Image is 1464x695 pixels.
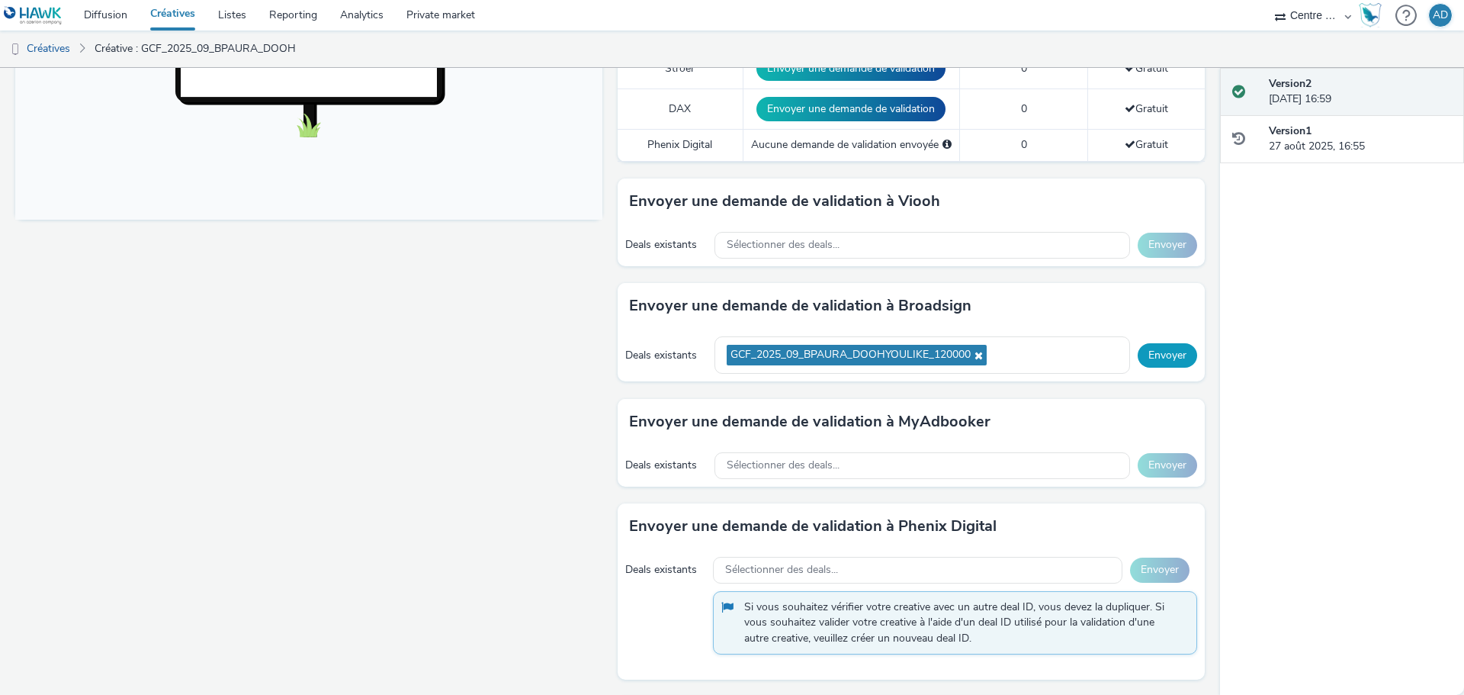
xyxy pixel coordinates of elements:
span: Gratuit [1125,137,1168,152]
span: Sélectionner des deals... [727,239,840,252]
div: [DATE] 16:59 [1269,76,1452,108]
td: Phenix Digital [618,130,743,161]
td: DAX [618,89,743,130]
button: Envoyer [1130,558,1189,582]
strong: Version 1 [1269,124,1311,138]
img: Hawk Academy [1359,3,1382,27]
h3: Envoyer une demande de validation à Phenix Digital [629,515,997,538]
div: Aucune demande de validation envoyée [751,137,952,153]
h3: Envoyer une demande de validation à Broadsign [629,294,971,317]
div: Deals existants [625,348,707,363]
span: 0 [1021,101,1027,116]
span: 0 [1021,137,1027,152]
img: dooh [8,42,23,57]
td: Stroer [618,48,743,88]
h3: Envoyer une demande de validation à Viooh [629,190,940,213]
span: Si vous souhaitez vérifier votre creative avec un autre deal ID, vous devez la dupliquer. Si vous... [744,600,1181,646]
span: Gratuit [1125,61,1168,76]
a: Hawk Academy [1359,3,1388,27]
a: Créative : GCF_2025_09_BPAURA_DOOH [87,31,303,67]
span: 0 [1021,61,1027,76]
button: Envoyer [1138,343,1197,368]
strong: Version 2 [1269,76,1311,91]
span: Sélectionner des deals... [725,564,838,577]
button: Envoyer une demande de validation [756,56,945,81]
img: undefined Logo [4,6,63,25]
div: Sélectionnez un deal ci-dessous et cliquez sur Envoyer pour envoyer une demande de validation à P... [942,137,952,153]
div: Deals existants [625,458,707,473]
div: Deals existants [625,562,705,578]
div: AD [1433,4,1448,27]
span: Sélectionner des deals... [727,459,840,472]
h3: Envoyer une demande de validation à MyAdbooker [629,410,990,433]
button: Envoyer une demande de validation [756,97,945,121]
div: Deals existants [625,237,707,253]
span: Gratuit [1125,101,1168,116]
button: Envoyer [1138,233,1197,257]
div: 27 août 2025, 16:55 [1269,124,1452,155]
button: Envoyer [1138,453,1197,478]
span: GCF_2025_09_BPAURA_DOOHYOULIKE_120000 [730,349,971,362]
